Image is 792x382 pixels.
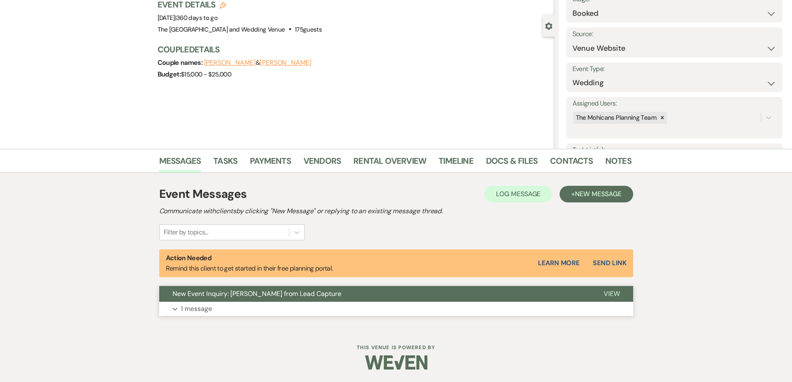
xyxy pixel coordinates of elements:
div: Filter by topics... [164,227,208,237]
p: 1 message [181,303,212,314]
h1: Event Messages [159,185,247,203]
button: View [590,286,633,302]
p: Remind this client to get started in their free planning portal. [166,253,333,274]
span: Budget: [158,70,181,79]
img: Weven Logo [365,348,427,377]
a: Timeline [439,154,474,173]
a: Vendors [303,154,341,173]
span: Couple names: [158,58,204,67]
span: Log Message [496,190,540,198]
button: +New Message [560,186,633,202]
a: Learn More [538,258,580,268]
span: 175 guests [295,25,322,34]
label: Source: [572,28,776,40]
button: Log Message [484,186,552,202]
a: Docs & Files [486,154,538,173]
span: New Message [575,190,621,198]
a: Rental Overview [353,154,426,173]
span: New Event Inquiry: [PERSON_NAME] from Lead Capture [173,289,341,298]
div: The Mohicans Planning Team [573,112,658,124]
button: Send Link [593,260,626,266]
button: [PERSON_NAME] [204,59,256,66]
button: [PERSON_NAME] [260,59,311,66]
button: New Event Inquiry: [PERSON_NAME] from Lead Capture [159,286,590,302]
a: Tasks [213,154,237,173]
button: Close lead details [545,22,553,30]
span: View [604,289,620,298]
a: Messages [159,154,201,173]
span: | [175,14,217,22]
label: Assigned Users: [572,98,776,110]
span: 360 days to go [176,14,217,22]
a: Contacts [550,154,593,173]
span: The [GEOGRAPHIC_DATA] and Wedding Venue [158,25,285,34]
a: Payments [250,154,291,173]
h2: Communicate with clients by clicking "New Message" or replying to an existing message thread. [159,206,633,216]
a: Notes [605,154,632,173]
span: & [204,59,311,67]
h3: Couple Details [158,44,546,55]
span: [DATE] [158,14,218,22]
span: $15,000 - $25,000 [181,70,231,79]
label: Event Type: [572,63,776,75]
strong: Action Needed [166,254,212,262]
label: Task List(s): [572,144,776,156]
button: 1 message [159,302,633,316]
